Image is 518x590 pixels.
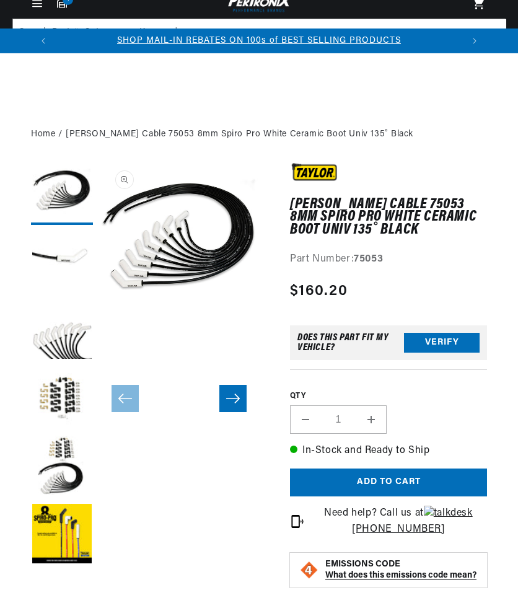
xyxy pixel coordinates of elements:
span: $160.20 [290,280,348,302]
button: Add to cart [290,469,487,496]
button: Translation missing: en.sections.announcements.next_announcement [462,29,487,53]
button: Load image 1 in gallery view [31,163,93,225]
div: 1 of 2 [56,34,462,48]
img: Emissions code [299,560,319,580]
a: SHOP MAIL-IN REBATES ON 100s of BEST SELLING PRODUCTS [117,36,401,45]
strong: What does this emissions code mean? [325,571,476,580]
button: Slide left [112,385,139,412]
nav: breadcrumbs [31,128,487,141]
button: Load image 5 in gallery view [31,436,93,498]
div: Announcement [56,34,462,48]
button: Load image 4 in gallery view [31,368,93,429]
button: Load image 3 in gallery view [31,299,93,361]
strong: 75053 [354,254,383,264]
button: Translation missing: en.sections.announcements.previous_announcement [31,29,56,53]
p: In-Stock and Ready to Ship [290,443,487,459]
a: [PHONE_NUMBER] [352,508,472,534]
button: Slide right [219,385,247,412]
strong: EMISSIONS CODE [325,560,400,569]
div: Does This part fit My vehicle? [297,333,404,353]
button: Load image 6 in gallery view [31,504,93,566]
label: QTY [290,391,487,402]
a: [PERSON_NAME] Cable 75053 8mm Spiro Pro White Ceramic Boot Univ 135˚ Black [66,128,413,141]
button: Search Part #, Category or Keyword [478,19,505,46]
img: talkdesk [424,506,473,522]
button: Load image 2 in gallery view [31,231,93,293]
input: Search Part #, Category or Keyword [13,19,506,46]
p: Need help? Call us at [310,506,487,537]
a: Home [31,128,55,141]
div: Part Number: [290,252,487,268]
h1: [PERSON_NAME] Cable 75053 8mm Spiro Pro White Ceramic Boot Univ 135˚ Black [290,198,487,236]
button: Verify [404,333,480,353]
button: EMISSIONS CODEWhat does this emissions code mean? [325,559,478,581]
